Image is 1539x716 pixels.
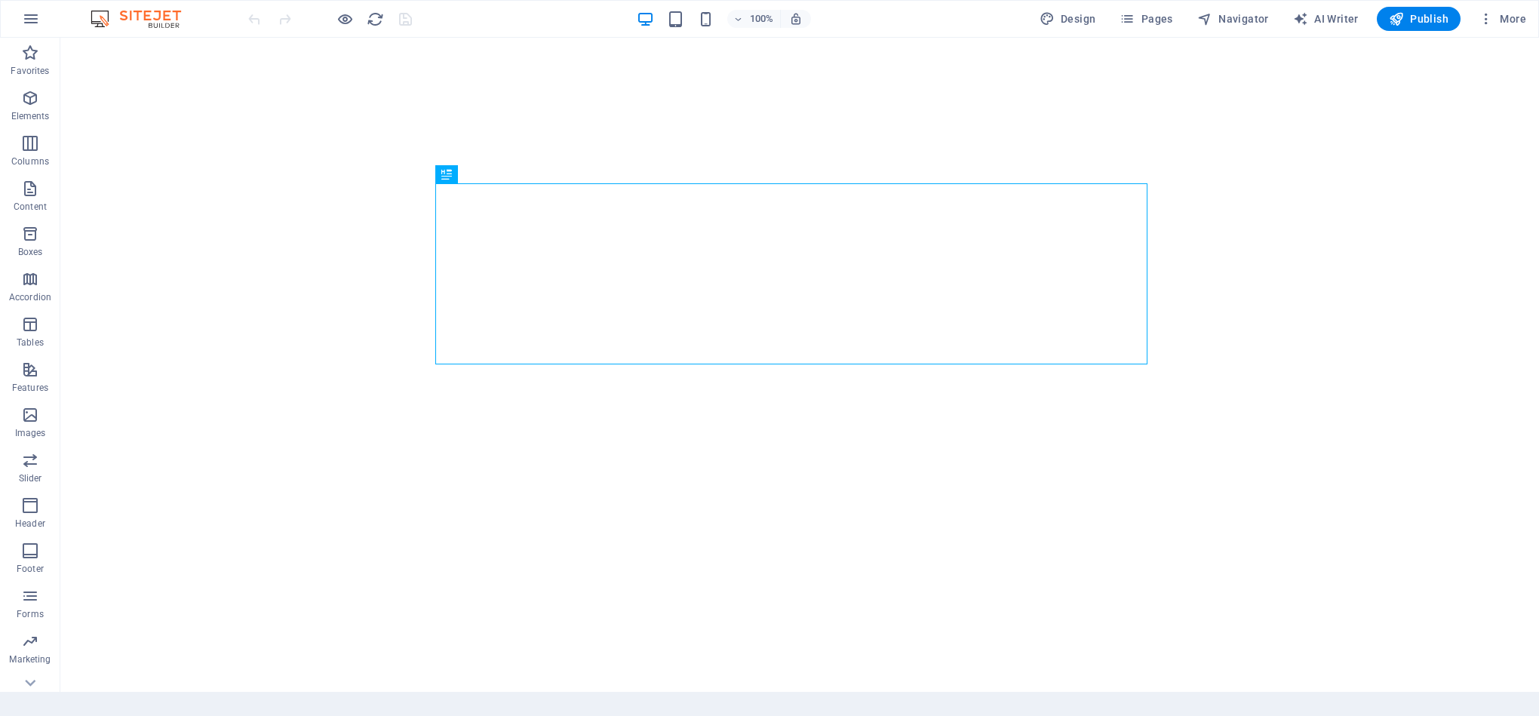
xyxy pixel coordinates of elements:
button: reload [366,10,384,28]
button: Click here to leave preview mode and continue editing [336,10,354,28]
p: Tables [17,336,44,349]
button: Publish [1377,7,1461,31]
p: Accordion [9,291,51,303]
p: Forms [17,608,44,620]
p: Slider [19,472,42,484]
button: AI Writer [1287,7,1365,31]
i: On resize automatically adjust zoom level to fit chosen device. [789,12,803,26]
button: 100% [727,10,781,28]
p: Footer [17,563,44,575]
p: Marketing [9,653,51,665]
p: Columns [11,155,49,167]
p: Header [15,518,45,530]
p: Content [14,201,47,213]
span: Navigator [1197,11,1269,26]
span: AI Writer [1293,11,1359,26]
p: Elements [11,110,50,122]
button: Design [1034,7,1102,31]
button: Pages [1114,7,1178,31]
div: Design (Ctrl+Alt+Y) [1034,7,1102,31]
h6: 100% [750,10,774,28]
span: Publish [1389,11,1448,26]
span: Design [1040,11,1096,26]
p: Boxes [18,246,43,258]
span: Pages [1120,11,1172,26]
img: Editor Logo [87,10,200,28]
button: More [1473,7,1532,31]
button: Navigator [1191,7,1275,31]
p: Favorites [11,65,49,77]
i: Reload page [367,11,384,28]
p: Images [15,427,46,439]
span: More [1479,11,1526,26]
p: Features [12,382,48,394]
